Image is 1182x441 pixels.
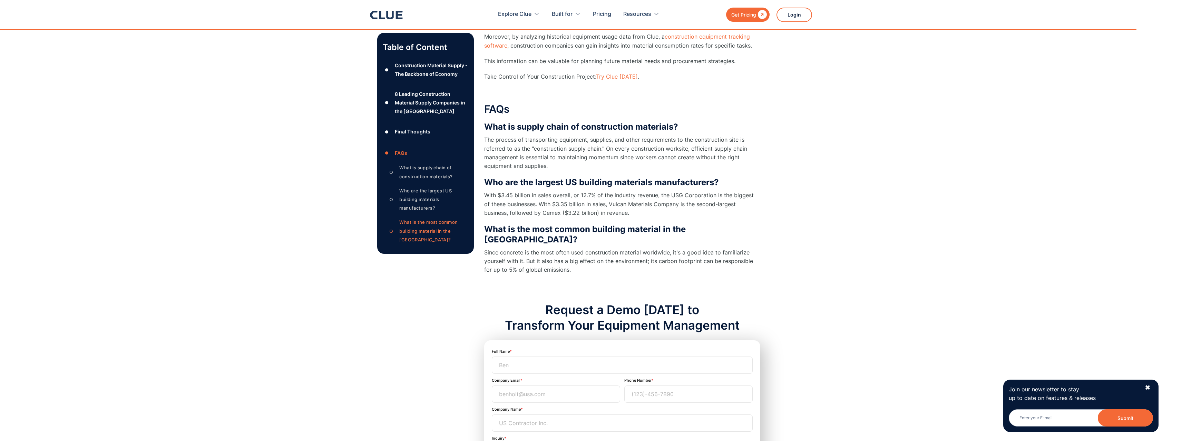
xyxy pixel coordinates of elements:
input: benholt@usa.com [492,385,620,403]
p: Take Control of Your Construction Project: . [484,72,760,81]
input: (123)-456-7890 [624,385,753,403]
p: The process of transporting equipment, supplies, and other requirements to the construction site ... [484,136,760,170]
a: ●FAQs [383,148,468,158]
input: US Contractor Inc. [492,414,753,432]
h3: Who are the largest US building materials manufacturers? [484,177,760,188]
label: Inquiry [492,436,505,441]
a: ○What is the most common building material in the [GEOGRAPHIC_DATA]? [387,218,468,244]
div:  [756,10,767,19]
label: Company Name [492,407,521,412]
a: Try Clue [DATE] [596,73,638,80]
div: Construction Material Supply - The Backbone of Economy [395,61,468,78]
p: Moreover, by analyzing historical equipment usage data from Clue, a , construction companies can ... [484,32,760,50]
a: Login [776,8,812,22]
a: Get Pricing [726,8,770,22]
div: Explore Clue [498,3,531,25]
p: Since concrete is the most often used construction material worldwide, it's a good idea to famili... [484,248,760,274]
input: Enter your E-mail [1009,409,1153,427]
div: What is supply chain of construction materials? [399,163,468,181]
div: Final Thoughts [395,127,430,136]
div: FAQs [395,149,407,157]
a: construction equipment tracking software [484,33,750,49]
div: Resources [623,3,651,25]
a: ○Who are the largest US building materials manufacturers? [387,187,468,213]
div: Resources [623,3,660,25]
div: What is the most common building material in the [GEOGRAPHIC_DATA]? [399,218,468,244]
button: Submit [1098,409,1153,427]
div: ○ [387,167,395,178]
div: Built for [552,3,581,25]
div: ● [383,127,391,137]
div: Request a Demo [DATE] to Transform Your Equipment Management [484,302,760,333]
div: ○ [387,194,395,205]
p: Table of Content [383,42,468,53]
div: Who are the largest US building materials manufacturers? [399,187,468,213]
div: ● [383,65,391,75]
div: ● [383,148,391,158]
a: ●8 Leading Construction Material Supply Companies in the [GEOGRAPHIC_DATA] [383,90,468,116]
h3: What is the most common building material in the [GEOGRAPHIC_DATA]? [484,224,760,245]
div: 8 Leading Construction Material Supply Companies in the [GEOGRAPHIC_DATA] [395,90,468,116]
a: ●Final Thoughts [383,127,468,137]
label: Company Email [492,378,520,383]
div: ○ [387,226,395,236]
div: Get Pricing [731,10,756,19]
p: Join our newsletter to stay up to date on features & releases [1009,385,1139,402]
div: ✖ [1145,383,1151,392]
h2: FAQs [484,103,760,115]
div: Explore Clue [498,3,540,25]
div: Built for [552,3,573,25]
p: This information can be valuable for planning future material needs and procurement strategies. [484,57,760,66]
a: Pricing [593,3,611,25]
div: ● [383,98,391,108]
label: Full Name [492,349,510,354]
a: ●Construction Material Supply - The Backbone of Economy [383,61,468,78]
a: ○What is supply chain of construction materials? [387,163,468,181]
p: ‍ [484,88,760,97]
p: With $3.45 billion in sales overall, or 12.7% of the industry revenue, the USG Corporation is the... [484,191,760,217]
h3: What is supply chain of construction materials? [484,122,760,132]
label: Phone Number [624,378,652,383]
input: Ben [492,357,753,374]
